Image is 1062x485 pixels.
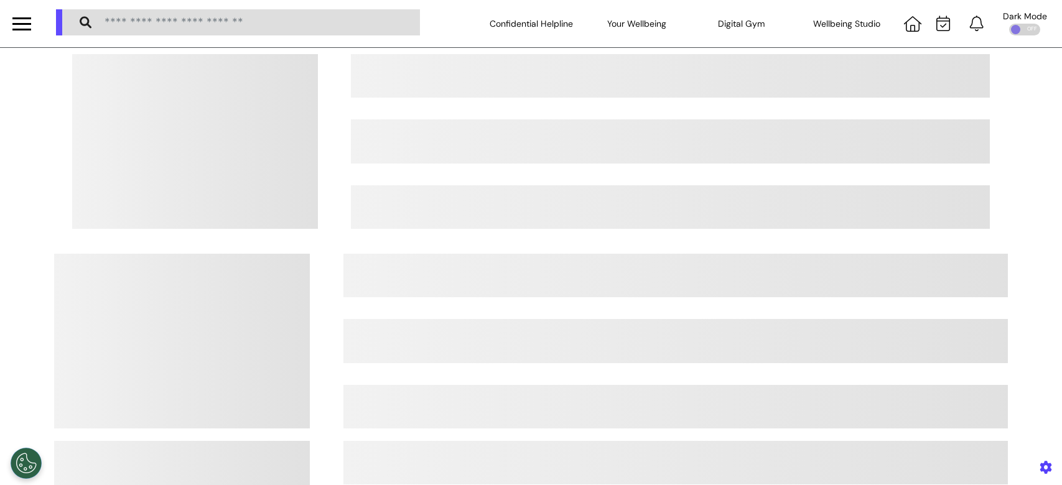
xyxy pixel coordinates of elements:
div: Confidential Helpline [479,6,584,41]
div: Digital Gym [689,6,794,41]
button: Open Preferences [11,448,42,479]
div: Your Wellbeing [584,6,689,41]
div: OFF [1009,24,1040,35]
div: Wellbeing Studio [794,6,899,41]
div: Dark Mode [1003,12,1047,21]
